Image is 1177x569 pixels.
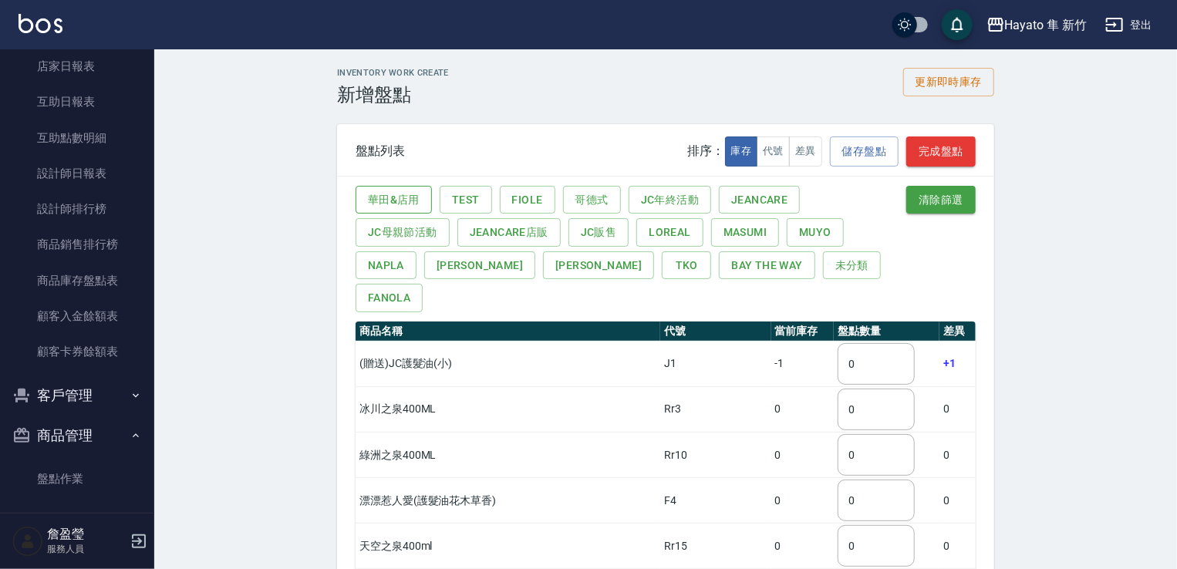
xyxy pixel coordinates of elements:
[939,524,976,569] td: 0
[1005,15,1087,35] div: Hayato 隼 新竹
[757,136,790,167] button: 代號
[942,9,973,40] button: save
[939,322,976,342] th: 差異
[789,136,822,167] button: 差異
[543,251,654,280] button: [PERSON_NAME]
[660,386,771,432] td: Rr3
[771,478,835,524] td: 0
[356,218,450,247] button: JC母親節活動
[662,251,711,280] button: TKO
[356,143,405,159] div: 盤點列表
[771,322,835,342] th: 當前庫存
[6,191,148,227] a: 設計師排行榜
[6,49,148,84] a: 店家日報表
[906,136,976,167] button: 完成盤點
[356,524,660,569] td: 天空之泉400ml
[771,433,835,478] td: 0
[771,524,835,569] td: 0
[47,542,126,556] p: 服務人員
[337,84,449,106] h3: 新增盤點
[563,186,621,214] button: 哥德式
[823,251,881,280] button: 未分類
[660,341,771,386] td: J1
[6,84,148,120] a: 互助日報表
[356,386,660,432] td: 冰川之泉400ML
[6,227,148,262] a: 商品銷售排行榜
[6,416,148,456] button: 商品管理
[906,186,976,214] button: 清除篩選
[6,120,148,156] a: 互助點數明細
[980,9,1093,41] button: Hayato 隼 新竹
[356,433,660,478] td: 綠洲之泉400ML
[6,375,148,416] button: 客戶管理
[6,298,148,334] a: 顧客入金餘額表
[356,478,660,524] td: 漂漂惹人愛(護髮油花木草香)
[356,341,660,386] td: (贈送)JC護髮油(小)
[457,218,561,247] button: JeanCare店販
[440,186,492,214] button: Test
[660,433,771,478] td: Rr10
[6,156,148,191] a: 設計師日報表
[424,251,535,280] button: [PERSON_NAME]
[688,143,725,159] span: 排序：
[1099,11,1158,39] button: 登出
[356,322,660,342] th: 商品名稱
[711,218,779,247] button: Masumi
[6,263,148,298] a: 商品庫存盤點表
[903,68,994,96] button: 更新即時庫存
[47,527,126,542] h5: 詹盈瑩
[6,503,148,544] button: 紅利點數設定
[568,218,629,247] button: JC販售
[636,218,703,247] button: Loreal
[771,341,835,386] td: -1
[356,186,432,214] button: 華田&店用
[719,186,800,214] button: JeanCare
[725,136,758,167] button: 庫存
[719,251,814,280] button: BAY THE WAY
[771,386,835,432] td: 0
[6,461,148,497] a: 盤點作業
[356,284,423,312] button: fanola
[787,218,844,247] button: MUYO
[12,526,43,557] img: Person
[834,322,939,342] th: 盤點數量
[500,186,555,214] button: Fiole
[6,334,148,369] a: 顧客卡券餘額表
[830,136,899,167] button: 儲存盤點
[19,14,62,33] img: Logo
[337,68,449,78] h2: Inventory Work Create
[629,186,711,214] button: JC年終活動
[939,386,976,432] td: 0
[939,433,976,478] td: 0
[660,322,771,342] th: 代號
[943,357,956,369] span: +1
[939,478,976,524] td: 0
[660,524,771,569] td: Rr15
[660,478,771,524] td: F4
[356,251,417,280] button: Napla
